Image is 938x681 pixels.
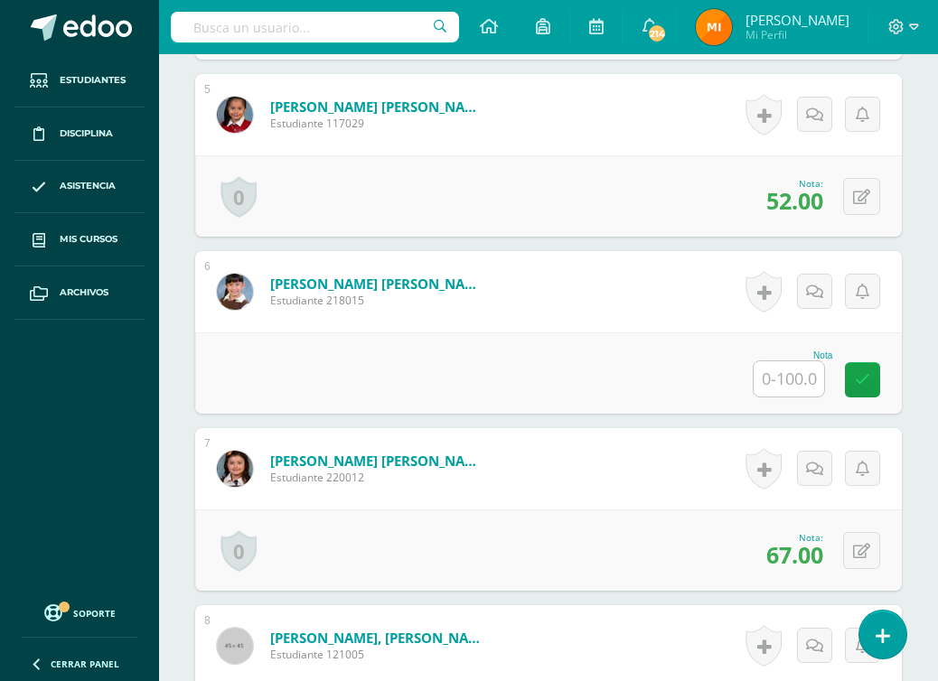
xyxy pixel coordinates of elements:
span: Soporte [73,607,116,620]
span: Estudiante 218015 [270,293,487,308]
span: Estudiantes [60,73,126,88]
span: Estudiante 220012 [270,470,487,485]
img: d2e2f949d5d496e0dfd0fcd91814c6a8.png [696,9,732,45]
span: Archivos [60,285,108,300]
input: Busca un usuario... [171,12,459,42]
span: 52.00 [766,185,823,216]
a: Soporte [22,600,137,624]
a: [PERSON_NAME], [PERSON_NAME] [270,629,487,647]
a: 0 [220,530,257,572]
span: Cerrar panel [51,658,119,670]
span: Estudiante 117029 [270,116,487,131]
a: [PERSON_NAME] [PERSON_NAME] [270,452,487,470]
span: Asistencia [60,179,116,193]
a: Asistencia [14,161,145,214]
div: Nota: [766,177,823,190]
a: Mis cursos [14,213,145,266]
span: Mi Perfil [746,27,849,42]
img: 06f7c983c192b161ec5b94155ad14b19.png [217,451,253,487]
div: Nota [753,350,832,360]
a: [PERSON_NAME] [PERSON_NAME] [270,275,487,293]
span: Disciplina [60,126,113,141]
a: 0 [220,176,257,218]
img: e7785176b739830e09627da392b5cf2d.png [217,97,253,133]
img: 45x45 [217,628,253,664]
img: 713398f684c21d0af9c4deabe999c8f6.png [217,274,253,310]
div: Nota: [766,531,823,544]
span: Estudiante 121005 [270,647,487,662]
span: 214 [647,23,667,43]
input: 0-100.0 [754,361,824,396]
span: 67.00 [766,539,823,570]
span: Mis cursos [60,232,117,247]
a: Archivos [14,266,145,320]
a: Estudiantes [14,54,145,107]
span: [PERSON_NAME] [746,11,849,29]
a: [PERSON_NAME] [PERSON_NAME] [270,98,487,116]
a: Disciplina [14,107,145,161]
